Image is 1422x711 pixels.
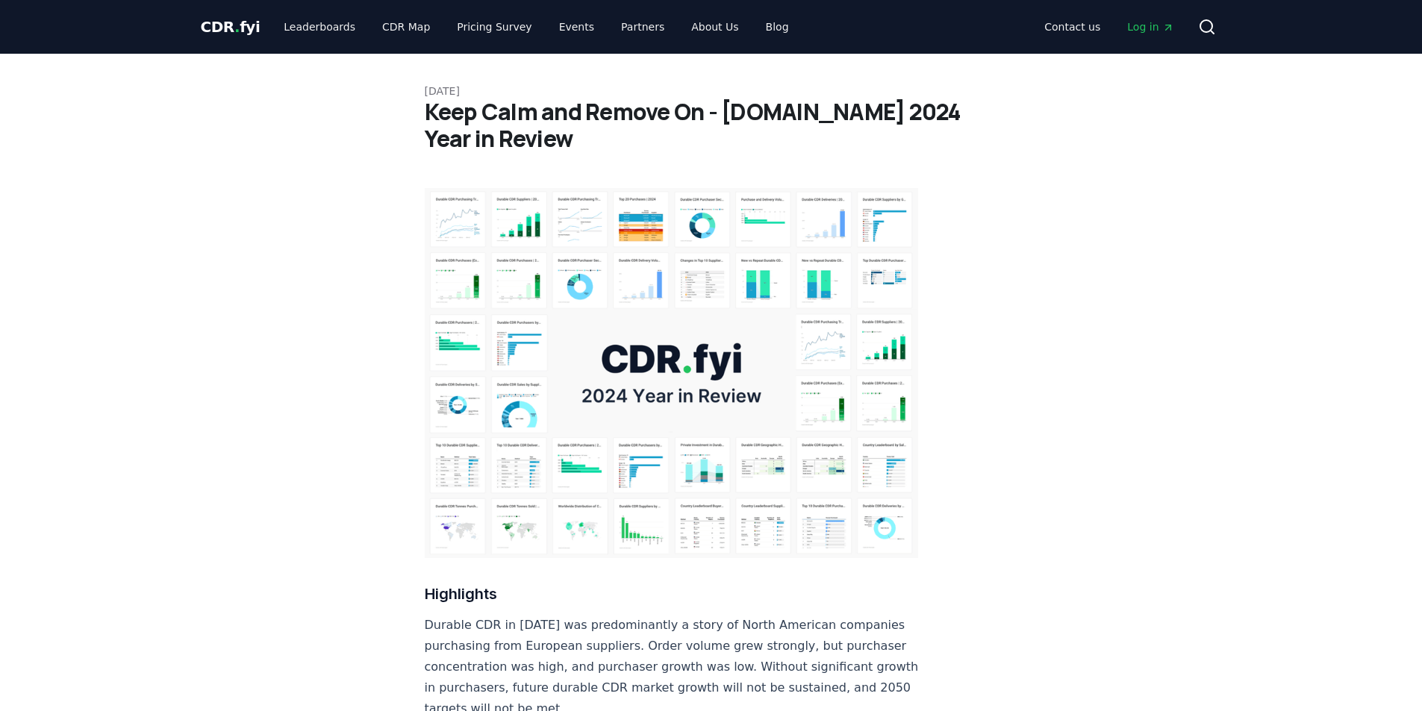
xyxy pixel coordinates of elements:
[425,582,919,606] h3: Highlights
[201,16,261,37] a: CDR.fyi
[1115,13,1185,40] a: Log in
[234,18,240,36] span: .
[1032,13,1112,40] a: Contact us
[445,13,543,40] a: Pricing Survey
[425,98,998,152] h1: Keep Calm and Remove On - [DOMAIN_NAME] 2024 Year in Review
[679,13,750,40] a: About Us
[272,13,367,40] a: Leaderboards
[1127,19,1173,34] span: Log in
[425,84,998,98] p: [DATE]
[370,13,442,40] a: CDR Map
[272,13,800,40] nav: Main
[1032,13,1185,40] nav: Main
[609,13,676,40] a: Partners
[425,188,919,558] img: blog post image
[754,13,801,40] a: Blog
[547,13,606,40] a: Events
[201,18,261,36] span: CDR fyi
